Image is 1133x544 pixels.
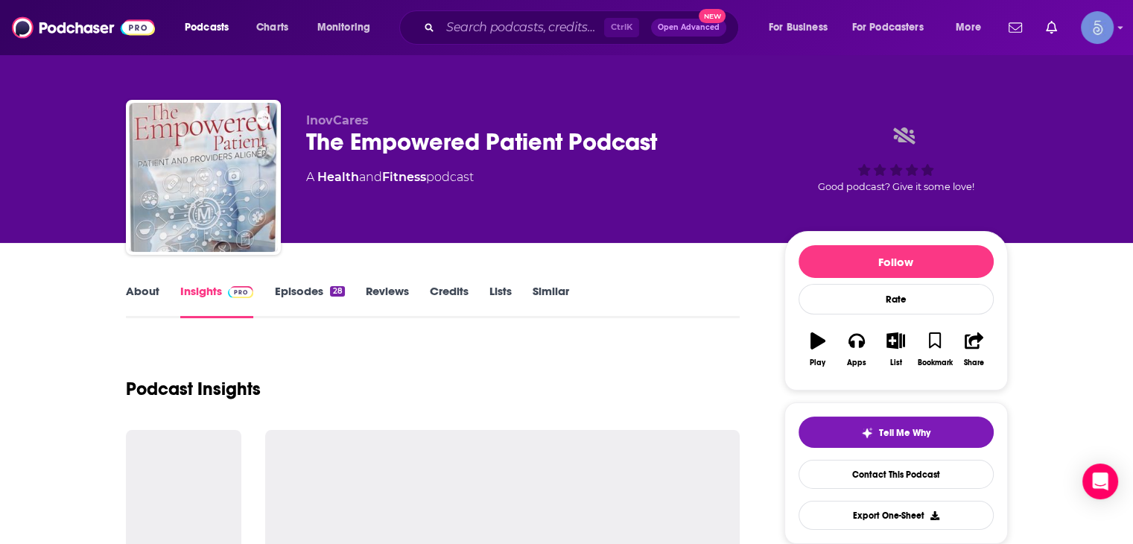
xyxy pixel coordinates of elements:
[784,113,1008,206] div: Good podcast? Give it some love!
[879,427,930,439] span: Tell Me Why
[413,10,753,45] div: Search podcasts, credits, & more...
[317,170,359,184] a: Health
[810,358,825,367] div: Play
[174,16,248,39] button: open menu
[430,284,469,318] a: Credits
[1081,11,1114,44] img: User Profile
[945,16,1000,39] button: open menu
[604,18,639,37] span: Ctrl K
[228,286,254,298] img: Podchaser Pro
[274,284,344,318] a: Episodes28
[1081,11,1114,44] span: Logged in as Spiral5-G1
[126,378,261,400] h1: Podcast Insights
[440,16,604,39] input: Search podcasts, credits, & more...
[1082,464,1118,499] div: Open Intercom Messenger
[651,19,726,37] button: Open AdvancedNew
[917,358,952,367] div: Bookmark
[1081,11,1114,44] button: Show profile menu
[954,323,993,376] button: Share
[317,17,370,38] span: Monitoring
[12,13,155,42] img: Podchaser - Follow, Share and Rate Podcasts
[330,286,344,297] div: 28
[852,17,924,38] span: For Podcasters
[837,323,876,376] button: Apps
[818,181,974,192] span: Good podcast? Give it some love!
[306,113,369,127] span: InovCares
[769,17,828,38] span: For Business
[180,284,254,318] a: InsightsPodchaser Pro
[366,284,409,318] a: Reviews
[799,501,994,530] button: Export One-Sheet
[489,284,512,318] a: Lists
[876,323,915,376] button: List
[799,245,994,278] button: Follow
[964,358,984,367] div: Share
[842,16,945,39] button: open menu
[758,16,846,39] button: open menu
[247,16,297,39] a: Charts
[359,170,382,184] span: and
[799,417,994,448] button: tell me why sparkleTell Me Why
[307,16,390,39] button: open menu
[382,170,426,184] a: Fitness
[658,24,720,31] span: Open Advanced
[306,168,474,186] div: A podcast
[1003,15,1028,40] a: Show notifications dropdown
[799,323,837,376] button: Play
[185,17,229,38] span: Podcasts
[126,284,159,318] a: About
[129,103,278,252] img: The Empowered Patient Podcast
[799,284,994,314] div: Rate
[1040,15,1063,40] a: Show notifications dropdown
[890,358,902,367] div: List
[256,17,288,38] span: Charts
[956,17,981,38] span: More
[861,427,873,439] img: tell me why sparkle
[533,284,569,318] a: Similar
[915,323,954,376] button: Bookmark
[699,9,726,23] span: New
[799,460,994,489] a: Contact This Podcast
[847,358,866,367] div: Apps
